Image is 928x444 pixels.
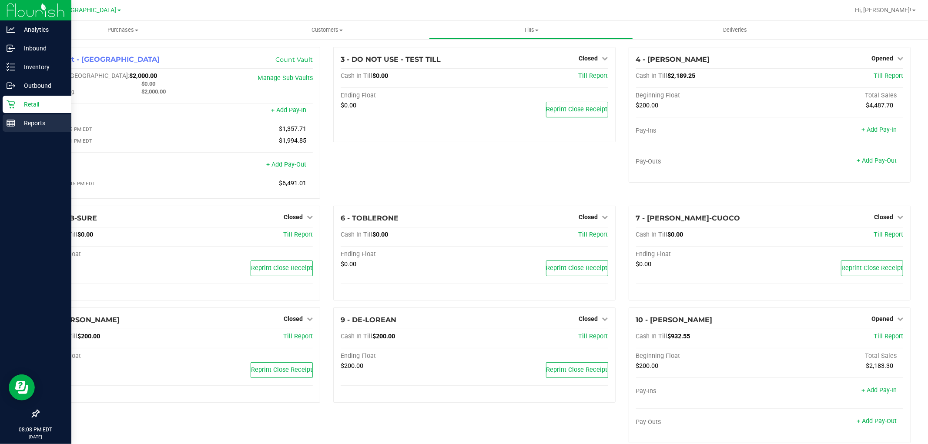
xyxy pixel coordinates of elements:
[636,387,770,395] div: Pay-Ins
[341,362,363,370] span: $200.00
[636,362,659,370] span: $200.00
[15,118,67,128] p: Reports
[579,231,608,238] span: Till Report
[861,387,897,394] a: + Add Pay-In
[546,106,608,113] span: Reprint Close Receipt
[636,418,770,426] div: Pay-Outs
[711,26,759,34] span: Deliveries
[841,264,903,272] span: Reprint Close Receipt
[15,62,67,72] p: Inventory
[15,24,67,35] p: Analytics
[429,21,633,39] a: Tills
[546,362,608,378] button: Reprint Close Receipt
[668,231,683,238] span: $0.00
[7,100,15,109] inline-svg: Retail
[372,72,388,80] span: $0.00
[636,158,770,166] div: Pay-Outs
[636,55,710,63] span: 4 - [PERSON_NAME]
[668,72,696,80] span: $2,189.25
[636,231,668,238] span: Cash In Till
[866,102,893,109] span: $4,487.70
[4,434,67,440] p: [DATE]
[7,81,15,90] inline-svg: Outbound
[546,260,608,276] button: Reprint Close Receipt
[46,250,179,258] div: Ending Float
[46,72,129,80] span: Cash In [GEOGRAPHIC_DATA]:
[546,102,608,117] button: Reprint Close Receipt
[46,352,179,360] div: Ending Float
[579,333,608,340] span: Till Report
[251,366,312,374] span: Reprint Close Receipt
[21,21,225,39] a: Purchases
[279,137,306,144] span: $1,994.85
[46,55,160,63] span: 1 - Vault - [GEOGRAPHIC_DATA]
[874,333,903,340] a: Till Report
[258,74,313,82] a: Manage Sub-Vaults
[871,315,893,322] span: Opened
[15,99,67,110] p: Retail
[266,161,306,168] a: + Add Pay-Out
[341,214,399,222] span: 6 - TOBLERONE
[372,333,395,340] span: $200.00
[633,21,837,39] a: Deliveries
[770,352,903,360] div: Total Sales
[283,231,313,238] a: Till Report
[866,362,893,370] span: $2,183.30
[636,333,668,340] span: Cash In Till
[841,260,903,276] button: Reprint Close Receipt
[284,214,303,220] span: Closed
[341,92,474,100] div: Ending Float
[341,316,396,324] span: 9 - DE-LOREAN
[857,417,897,425] a: + Add Pay-Out
[636,352,770,360] div: Beginning Float
[579,315,598,322] span: Closed
[636,72,668,80] span: Cash In Till
[225,26,429,34] span: Customers
[77,333,100,340] span: $200.00
[141,88,166,95] span: $2,000.00
[279,125,306,133] span: $1,357.71
[579,72,608,80] a: Till Report
[46,214,97,222] span: 5 - AL-B-SURE
[46,162,179,170] div: Pay-Outs
[636,316,713,324] span: 10 - [PERSON_NAME]
[251,260,313,276] button: Reprint Close Receipt
[546,264,608,272] span: Reprint Close Receipt
[7,119,15,127] inline-svg: Reports
[15,43,67,53] p: Inbound
[7,25,15,34] inline-svg: Analytics
[271,107,306,114] a: + Add Pay-In
[279,180,306,187] span: $6,491.01
[855,7,911,13] span: Hi, [PERSON_NAME]!
[21,26,225,34] span: Purchases
[636,92,770,100] div: Beginning Float
[129,72,157,80] span: $2,000.00
[7,63,15,71] inline-svg: Inventory
[874,214,893,220] span: Closed
[251,362,313,378] button: Reprint Close Receipt
[225,21,429,39] a: Customers
[15,80,67,91] p: Outbound
[874,72,903,80] a: Till Report
[579,214,598,220] span: Closed
[668,333,690,340] span: $932.55
[372,231,388,238] span: $0.00
[341,333,372,340] span: Cash In Till
[770,92,903,100] div: Total Sales
[861,126,897,134] a: + Add Pay-In
[341,231,372,238] span: Cash In Till
[4,426,67,434] p: 08:08 PM EDT
[77,231,93,238] span: $0.00
[857,157,897,164] a: + Add Pay-Out
[341,260,356,268] span: $0.00
[57,7,117,14] span: [GEOGRAPHIC_DATA]
[7,44,15,53] inline-svg: Inbound
[636,260,652,268] span: $0.00
[636,102,659,109] span: $200.00
[579,55,598,62] span: Closed
[546,366,608,374] span: Reprint Close Receipt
